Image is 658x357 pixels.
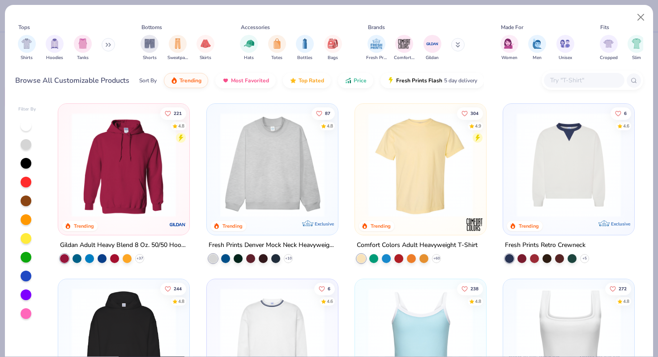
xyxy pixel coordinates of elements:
[314,283,334,295] button: Like
[46,35,64,61] button: filter button
[477,113,590,217] img: e55d29c3-c55d-459c-bfd9-9b1c499ab3c6
[475,123,481,129] div: 4.9
[457,283,483,295] button: Like
[160,107,186,119] button: Like
[283,73,331,88] button: Top Rated
[559,55,572,61] span: Unisex
[18,23,30,31] div: Tops
[623,298,629,305] div: 4.8
[326,298,333,305] div: 4.6
[78,38,88,49] img: Tanks Image
[549,75,618,85] input: Try "T-Shirt"
[145,38,155,49] img: Shorts Image
[173,38,183,49] img: Sweatpants Image
[394,35,414,61] div: filter for Comfort Colors
[501,55,517,61] span: Women
[370,37,383,51] img: Fresh Prints Image
[603,38,614,49] img: Cropped Image
[209,240,336,251] div: Fresh Prints Denver Mock Neck Heavyweight Sweatshirt
[628,35,645,61] button: filter button
[46,55,63,61] span: Hoodies
[328,55,338,61] span: Bags
[475,298,481,305] div: 4.8
[174,287,182,291] span: 244
[560,38,570,49] img: Unisex Image
[600,55,618,61] span: Cropped
[200,55,211,61] span: Skirts
[624,111,627,115] span: 6
[632,9,649,26] button: Close
[433,256,440,261] span: + 60
[380,73,484,88] button: Fresh Prints Flash5 day delivery
[354,77,367,84] span: Price
[423,35,441,61] div: filter for Gildan
[324,35,342,61] button: filter button
[74,35,92,61] button: filter button
[338,73,373,88] button: Price
[611,221,630,227] span: Exclusive
[325,111,330,115] span: 87
[556,35,574,61] div: filter for Unisex
[143,55,157,61] span: Shorts
[141,35,158,61] button: filter button
[357,240,478,251] div: Comfort Colors Adult Heavyweight T-Shirt
[21,38,32,49] img: Shirts Image
[174,111,182,115] span: 221
[18,35,36,61] div: filter for Shirts
[141,35,158,61] div: filter for Shorts
[470,111,479,115] span: 304
[179,77,201,84] span: Trending
[160,283,186,295] button: Like
[397,37,411,51] img: Comfort Colors Image
[387,77,394,84] img: flash.gif
[329,113,442,217] img: a90f7c54-8796-4cb2-9d6e-4e9644cfe0fe
[77,55,89,61] span: Tanks
[457,107,483,119] button: Like
[394,55,414,61] span: Comfort Colors
[167,55,188,61] span: Sweatpants
[222,77,229,84] img: most_fav.gif
[500,35,518,61] button: filter button
[197,35,214,61] button: filter button
[324,35,342,61] div: filter for Bags
[244,38,254,49] img: Hats Image
[426,37,439,51] img: Gildan Image
[60,240,188,251] div: Gildan Adult Heavy Blend 8 Oz. 50/50 Hooded Sweatshirt
[605,283,631,295] button: Like
[167,35,188,61] button: filter button
[600,35,618,61] button: filter button
[18,35,36,61] button: filter button
[46,35,64,61] div: filter for Hoodies
[215,73,276,88] button: Most Favorited
[582,256,587,261] span: + 5
[619,287,627,291] span: 272
[504,38,514,49] img: Women Image
[178,123,184,129] div: 4.8
[501,23,523,31] div: Made For
[240,35,258,61] button: filter button
[164,73,208,88] button: Trending
[167,35,188,61] div: filter for Sweatpants
[632,38,641,49] img: Slim Image
[470,287,479,291] span: 238
[139,76,157,85] div: Sort By
[327,287,330,291] span: 6
[299,77,324,84] span: Top Rated
[528,35,546,61] button: filter button
[394,35,414,61] button: filter button
[628,35,645,61] div: filter for Slim
[423,35,441,61] button: filter button
[271,55,282,61] span: Totes
[315,221,334,227] span: Exclusive
[240,35,258,61] div: filter for Hats
[21,55,33,61] span: Shirts
[296,35,314,61] button: filter button
[268,35,286,61] div: filter for Totes
[169,216,187,234] img: Gildan logo
[366,55,387,61] span: Fresh Prints
[272,38,282,49] img: Totes Image
[18,106,36,113] div: Filter By
[426,55,439,61] span: Gildan
[197,35,214,61] div: filter for Skirts
[444,76,477,86] span: 5 day delivery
